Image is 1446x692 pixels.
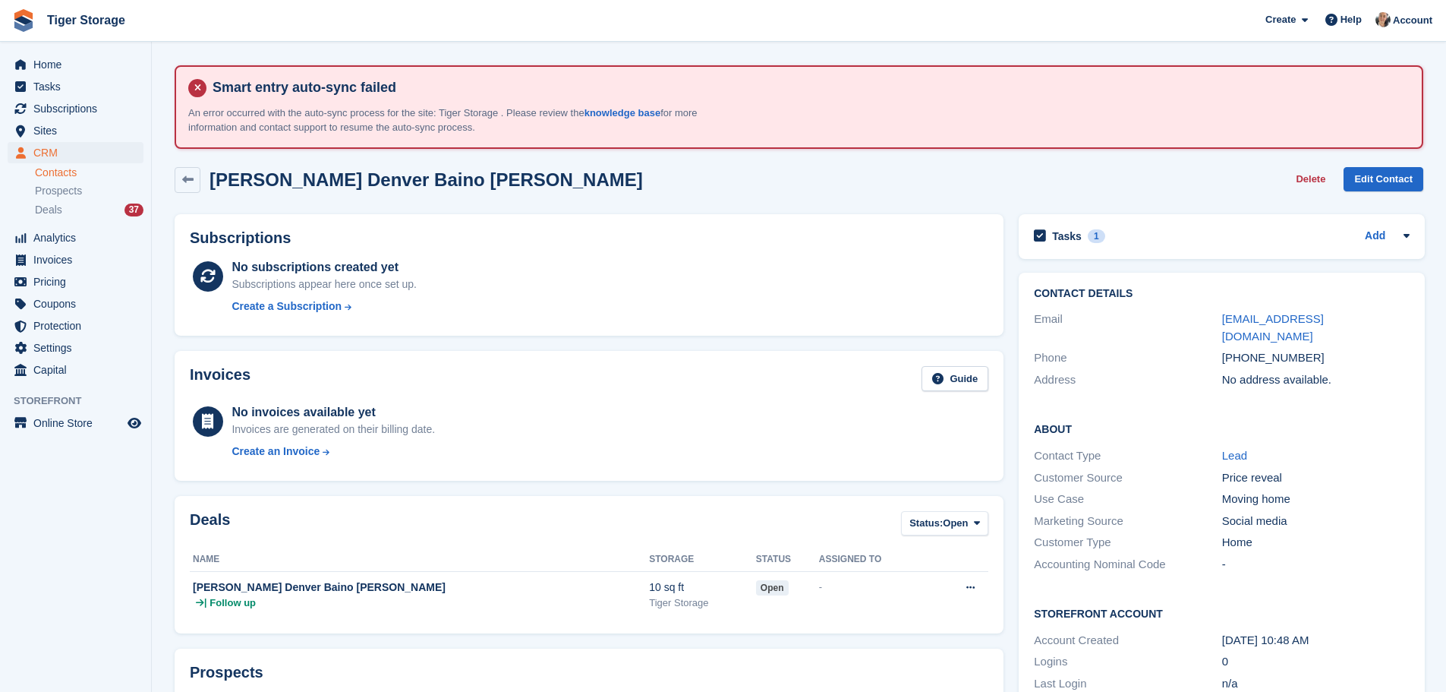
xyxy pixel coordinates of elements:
th: Assigned to [819,548,931,572]
div: Create a Subscription [232,299,342,314]
a: Create a Subscription [232,299,417,314]
span: Deals [35,203,62,217]
div: Subscriptions appear here once set up. [232,276,417,292]
h4: Smart entry auto-sync failed [206,79,1410,96]
div: Use Case [1034,491,1221,508]
a: knowledge base [584,107,660,118]
div: Account Created [1034,632,1221,649]
th: Name [190,548,649,572]
div: Tiger Storage [649,596,756,611]
button: Delete [1290,167,1331,192]
a: menu [8,337,143,359]
h2: [PERSON_NAME] Denver Baino [PERSON_NAME] [209,169,643,190]
span: Tasks [33,76,124,97]
span: Open [943,516,968,531]
div: Accounting Nominal Code [1034,556,1221,574]
span: Create [1265,12,1296,27]
a: [EMAIL_ADDRESS][DOMAIN_NAME] [1222,312,1324,343]
a: Edit Contact [1344,167,1423,192]
a: Tiger Storage [41,8,131,33]
a: menu [8,54,143,75]
h2: Tasks [1052,229,1082,243]
a: menu [8,293,143,314]
div: - [1222,556,1410,574]
div: No address available. [1222,371,1410,389]
div: Contact Type [1034,447,1221,465]
span: Coupons [33,293,124,314]
th: Storage [649,548,756,572]
span: Analytics [33,227,124,248]
a: menu [8,76,143,97]
span: | [204,596,206,611]
img: Becky Martin [1375,12,1391,27]
img: stora-icon-8386f47178a22dfd0bd8f6a31ec36ba5ce8667c1dd55bd0f319d3a0aa187defe.svg [12,9,35,32]
h2: Deals [190,511,230,539]
div: Moving home [1222,491,1410,508]
a: menu [8,412,143,434]
h2: Invoices [190,366,250,391]
div: - [819,580,931,595]
a: Prospects [35,183,143,199]
div: 37 [124,204,143,216]
button: Status: Open [901,511,988,536]
a: Add [1365,228,1385,245]
div: No invoices available yet [232,403,435,422]
a: Create an Invoice [232,444,435,460]
span: Status: [909,516,943,531]
h2: About [1034,421,1410,436]
a: menu [8,249,143,270]
div: Phone [1034,349,1221,367]
a: menu [8,271,143,292]
span: Protection [33,315,124,337]
h2: Prospects [190,664,263,681]
span: Home [33,54,124,75]
div: 10 sq ft [649,580,756,596]
div: Customer Source [1034,469,1221,487]
div: 0 [1222,653,1410,671]
span: Online Store [33,412,124,434]
span: Invoices [33,249,124,270]
a: menu [8,315,143,337]
div: Marketing Source [1034,513,1221,530]
h2: Storefront Account [1034,605,1410,621]
div: Price reveal [1222,469,1410,487]
span: Settings [33,337,124,359]
p: An error occurred with the auto-sync process for the site: Tiger Storage . Please review the for ... [188,106,720,135]
div: Home [1222,534,1410,551]
span: Pricing [33,271,124,292]
div: [DATE] 10:48 AM [1222,632,1410,649]
a: menu [8,227,143,248]
a: Contacts [35,166,143,180]
span: Help [1340,12,1362,27]
div: Customer Type [1034,534,1221,551]
span: Capital [33,359,124,381]
div: [PERSON_NAME] Denver Baino [PERSON_NAME] [193,580,649,596]
span: Sites [33,120,124,141]
div: Create an Invoice [232,444,320,460]
th: Status [756,548,819,572]
h2: Subscriptions [190,229,988,247]
div: No subscriptions created yet [232,258,417,276]
span: Prospects [35,184,82,198]
span: Storefront [14,393,151,409]
a: menu [8,359,143,381]
span: Follow up [209,596,256,611]
a: Deals 37 [35,202,143,218]
div: 1 [1088,229,1105,243]
a: Lead [1222,449,1247,462]
div: Address [1034,371,1221,389]
a: Guide [921,366,988,391]
span: CRM [33,142,124,163]
div: [PHONE_NUMBER] [1222,349,1410,367]
h2: Contact Details [1034,288,1410,300]
div: Email [1034,311,1221,345]
div: Logins [1034,653,1221,671]
span: Subscriptions [33,98,124,119]
a: Preview store [125,414,143,432]
div: Invoices are generated on their billing date. [232,422,435,438]
a: menu [8,98,143,119]
a: menu [8,120,143,141]
a: menu [8,142,143,163]
span: Account [1393,13,1432,28]
div: Social media [1222,513,1410,530]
